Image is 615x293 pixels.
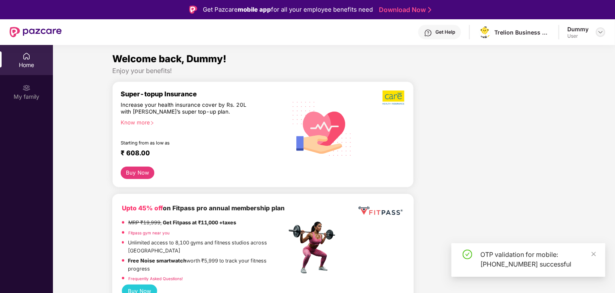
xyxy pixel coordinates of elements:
[567,33,589,39] div: User
[428,6,431,14] img: Stroke
[22,84,30,92] img: svg+xml;base64,PHN2ZyB3aWR0aD0iMjAiIGhlaWdodD0iMjAiIHZpZXdCb3g9IjAgMCAyMCAyMCIgZmlsbD0ibm9uZSIgeG...
[379,6,429,14] a: Download Now
[567,25,589,33] div: Dummy
[128,276,183,281] a: Frequently Asked Questions!
[121,140,253,146] div: Starting from as low as
[10,27,62,37] img: New Pazcare Logo
[203,5,373,14] div: Get Pazcare for all your employee benefits need
[121,102,252,116] div: Increase your health insurance cover by Rs. 20L with [PERSON_NAME]’s super top-up plan.
[128,239,287,255] p: Unlimited access to 8,100 gyms and fitness studios across [GEOGRAPHIC_DATA]
[121,119,282,125] div: Know more
[494,28,550,36] div: Trelion Business Solutions Private Limited
[189,6,197,14] img: Logo
[150,121,154,125] span: right
[128,258,187,264] strong: Free Noise smartwatch
[128,257,287,273] p: worth ₹5,999 to track your fitness progress
[121,167,155,179] button: Buy Now
[121,149,279,159] div: ₹ 608.00
[112,67,556,75] div: Enjoy your benefits!
[286,220,342,276] img: fpp.png
[357,203,404,218] img: fppp.png
[463,250,472,259] span: check-circle
[382,90,405,105] img: b5dec4f62d2307b9de63beb79f102df3.png
[480,250,596,269] div: OTP validation for mobile: [PHONE_NUMBER] successful
[122,204,163,212] b: Upto 45% off
[128,230,170,235] a: Fitpass gym near you
[435,29,455,35] div: Get Help
[122,204,285,212] b: on Fitpass pro annual membership plan
[121,90,287,98] div: Super-topup Insurance
[479,25,491,39] img: logo.png
[591,251,597,257] span: close
[287,92,358,165] img: svg+xml;base64,PHN2ZyB4bWxucz0iaHR0cDovL3d3dy53My5vcmcvMjAwMC9zdmciIHhtbG5zOnhsaW5rPSJodHRwOi8vd3...
[238,6,271,13] strong: mobile app
[163,220,236,226] strong: Get Fitpass at ₹11,000 +taxes
[22,52,30,60] img: svg+xml;base64,PHN2ZyBpZD0iSG9tZSIgeG1sbnM9Imh0dHA6Ly93d3cudzMub3JnLzIwMDAvc3ZnIiB3aWR0aD0iMjAiIG...
[128,220,162,226] del: MRP ₹19,999,
[424,29,432,37] img: svg+xml;base64,PHN2ZyBpZD0iSGVscC0zMngzMiIgeG1sbnM9Imh0dHA6Ly93d3cudzMub3JnLzIwMDAvc3ZnIiB3aWR0aD...
[112,53,227,65] span: Welcome back, Dummy!
[597,29,604,35] img: svg+xml;base64,PHN2ZyBpZD0iRHJvcGRvd24tMzJ4MzIiIHhtbG5zPSJodHRwOi8vd3d3LnczLm9yZy8yMDAwL3N2ZyIgd2...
